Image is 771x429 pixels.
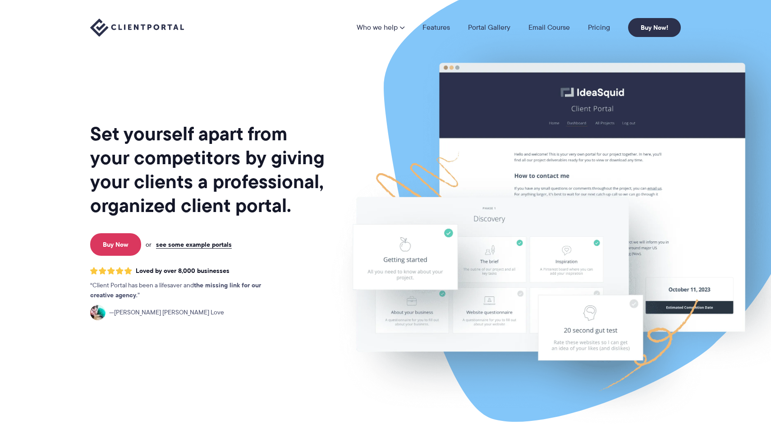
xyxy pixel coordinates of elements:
[90,280,261,300] strong: the missing link for our creative agency
[628,18,681,37] a: Buy Now!
[146,240,151,249] span: or
[90,233,141,256] a: Buy Now
[528,24,570,31] a: Email Course
[90,122,326,217] h1: Set yourself apart from your competitors by giving your clients a professional, organized client ...
[90,281,280,300] p: Client Portal has been a lifesaver and .
[422,24,450,31] a: Features
[468,24,510,31] a: Portal Gallery
[136,267,229,275] span: Loved by over 8,000 businesses
[109,308,224,318] span: [PERSON_NAME] [PERSON_NAME] Love
[357,24,404,31] a: Who we help
[588,24,610,31] a: Pricing
[156,240,232,249] a: see some example portals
